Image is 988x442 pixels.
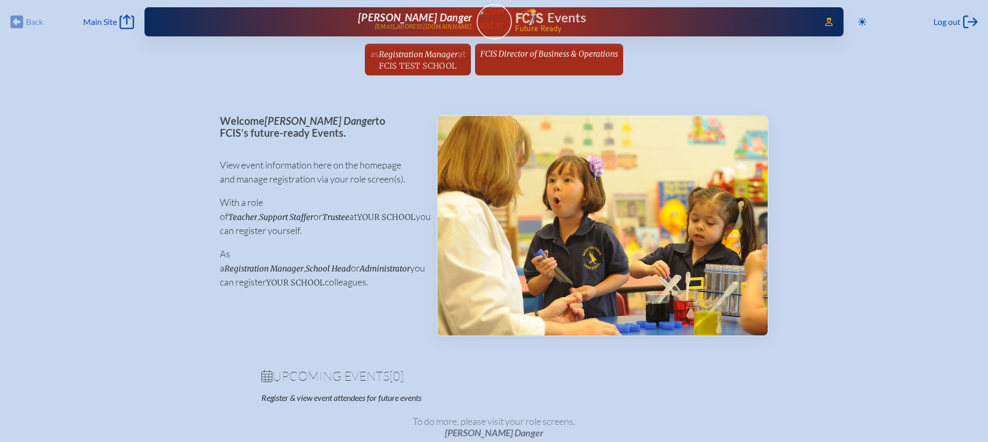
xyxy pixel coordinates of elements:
p: With a role of , or at you can register yourself. [220,196,420,238]
span: Main Site [83,17,117,27]
span: [0] [389,368,404,384]
span: School Head [306,264,351,274]
span: Teacher [228,212,257,222]
span: Trustee [322,212,349,222]
p: As a , or you can register colleagues. [220,247,420,289]
img: User Avatar [472,4,516,31]
span: Registration Manager [379,49,458,59]
a: asRegistration ManageratFCIS Test School [366,44,470,75]
div: FCIS Events — Future ready [516,8,811,32]
span: Support Staffer [259,212,313,222]
span: your school [266,278,325,288]
span: Registration Manager [225,264,304,274]
span: Administrator [360,264,410,274]
p: Register & view event attendees for future events [261,393,536,403]
span: FCIS Director of Business & Operations [480,49,618,59]
span: FCIS Test School [379,61,456,71]
p: To do more, please visit your role screen s , [261,415,727,439]
span: [PERSON_NAME] Danger [445,427,544,438]
span: your school [357,212,416,222]
span: Log out [933,17,960,27]
span: as [370,48,379,59]
span: [PERSON_NAME] Danger [358,11,472,23]
a: User Avatar [477,4,512,40]
span: [PERSON_NAME] Danger [265,114,375,127]
p: View event information here on the homepage and manage registration via your role screen(s). [220,158,420,186]
img: Events [438,116,768,335]
a: [PERSON_NAME] Danger[EMAIL_ADDRESS][DOMAIN_NAME] [178,11,472,32]
span: at [458,48,466,59]
h1: Upcoming Events [261,370,727,382]
p: Welcome to FCIS’s future-ready Events. [220,115,420,138]
a: FCIS Director of Business & Operations [476,44,622,63]
p: [EMAIL_ADDRESS][DOMAIN_NAME] [375,23,472,30]
a: Main Site [83,15,134,29]
span: Future Ready [515,25,810,32]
